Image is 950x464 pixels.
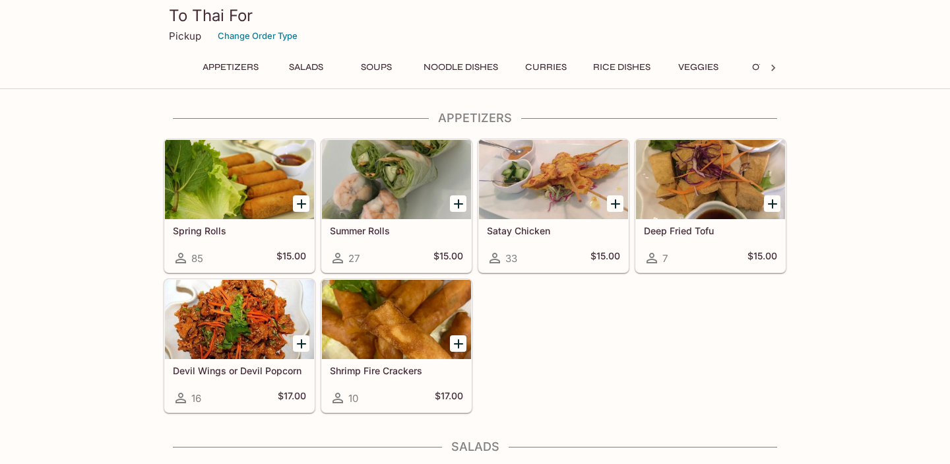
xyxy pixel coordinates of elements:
div: Spring Rolls [165,140,314,219]
button: Add Spring Rolls [293,195,309,212]
button: Noodle Dishes [416,58,505,77]
h3: To Thai For [169,5,781,26]
a: Summer Rolls27$15.00 [321,139,472,273]
a: Satay Chicken33$15.00 [478,139,629,273]
button: Add Summer Rolls [450,195,466,212]
button: Add Deep Fried Tofu [764,195,780,212]
h5: $15.00 [276,250,306,266]
h5: $15.00 [590,250,620,266]
button: Add Devil Wings or Devil Popcorn [293,335,309,352]
a: Shrimp Fire Crackers10$17.00 [321,279,472,413]
p: Pickup [169,30,201,42]
a: Devil Wings or Devil Popcorn16$17.00 [164,279,315,413]
h5: Satay Chicken [487,225,620,236]
button: Other [738,58,798,77]
div: Shrimp Fire Crackers [322,280,471,359]
h5: Spring Rolls [173,225,306,236]
a: Spring Rolls85$15.00 [164,139,315,273]
h5: Shrimp Fire Crackers [330,365,463,376]
a: Deep Fried Tofu7$15.00 [635,139,786,273]
button: Soups [346,58,406,77]
button: Rice Dishes [586,58,658,77]
span: 85 [191,252,203,265]
h5: $15.00 [747,250,777,266]
h5: $17.00 [278,390,306,406]
h5: $15.00 [433,250,463,266]
button: Veggies [668,58,728,77]
div: Summer Rolls [322,140,471,219]
h5: Summer Rolls [330,225,463,236]
h5: Deep Fried Tofu [644,225,777,236]
button: Change Order Type [212,26,303,46]
button: Curries [516,58,575,77]
span: 33 [505,252,517,265]
span: 7 [662,252,668,265]
button: Appetizers [195,58,266,77]
span: 16 [191,392,201,405]
div: Devil Wings or Devil Popcorn [165,280,314,359]
div: Satay Chicken [479,140,628,219]
span: 10 [348,392,358,405]
button: Add Satay Chicken [607,195,623,212]
div: Deep Fried Tofu [636,140,785,219]
button: Add Shrimp Fire Crackers [450,335,466,352]
h5: Devil Wings or Devil Popcorn [173,365,306,376]
span: 27 [348,252,360,265]
button: Salads [276,58,336,77]
h4: Salads [164,440,786,454]
h4: Appetizers [164,111,786,125]
h5: $17.00 [435,390,463,406]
